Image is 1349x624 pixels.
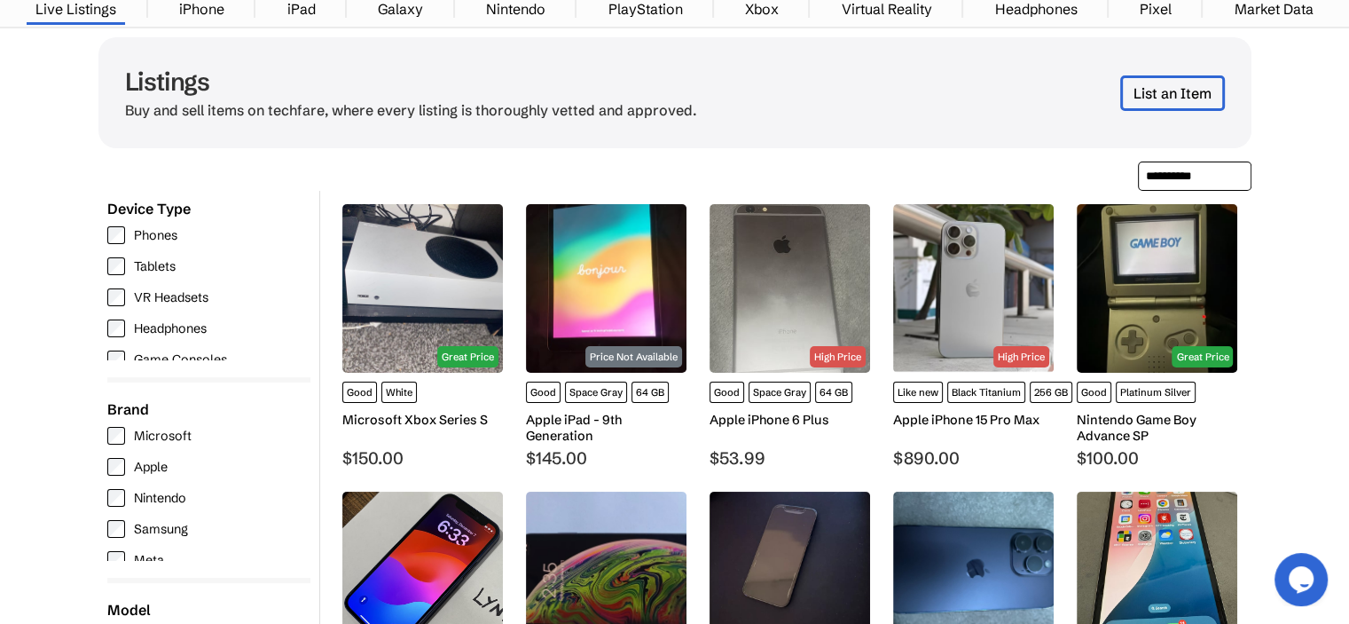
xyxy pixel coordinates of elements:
[1030,382,1072,403] span: 256 GB
[125,101,697,119] p: Buy and sell items on techfare, where every listing is thoroughly vetted and approved.
[107,400,310,418] div: Brand
[107,288,125,306] input: VR Headsets
[526,412,686,444] div: Apple iPad - 9th Generation
[710,447,870,469] div: $53.99
[526,382,561,403] span: Good
[526,447,686,469] div: $145.00
[342,412,503,428] div: Microsoft Xbox Series S
[893,447,1054,469] div: $890.00
[585,346,682,367] div: Price Not Available
[107,200,310,217] div: Device Type
[107,520,125,538] input: Samsung
[993,346,1049,367] div: High Price
[107,351,302,368] label: Game Consoles
[107,288,302,306] label: VR Headsets
[107,551,302,569] label: Meta
[107,601,310,619] div: Model
[107,351,125,368] input: Game Consoles
[107,257,125,275] input: Tablets
[107,458,125,476] input: Apple
[1274,553,1331,606] iframe: chat widget
[107,257,302,275] label: Tablets
[947,382,1025,403] span: Black Titanium
[107,551,125,569] input: Meta
[565,382,627,403] span: Space Gray
[631,382,669,403] span: 64 GB
[710,412,870,428] div: Apple iPhone 6 Plus
[1077,382,1111,403] span: Good
[437,346,498,367] div: Great Price
[893,412,1054,428] div: Apple iPhone 15 Pro Max
[342,382,377,403] span: Good
[1077,204,1237,373] img: Nintendo - Game Boy Advance SP
[107,226,125,244] input: Phones
[107,427,302,445] label: Microsoft
[107,489,302,507] label: Nintendo
[710,382,744,403] span: Good
[107,320,125,337] input: Headphones
[1077,447,1237,469] div: $100.00
[1172,346,1233,367] div: Great Price
[107,520,302,538] label: Samsung
[815,382,852,403] span: 64 GB
[107,427,125,445] input: Microsoft
[1116,382,1196,403] span: Platinum Silver
[107,489,125,507] input: Nintendo
[381,382,417,403] span: White
[342,447,503,469] div: $150.00
[107,226,302,244] label: Phones
[810,346,866,367] div: High Price
[526,204,686,373] img: Apple - iPad - 9th Generation
[893,382,943,403] span: Like new
[1077,412,1237,444] div: Nintendo Game Boy Advance SP
[125,67,697,97] h1: Listings
[342,204,503,373] img: Microsoft - Xbox Series S
[749,382,811,403] span: Space Gray
[1120,75,1225,111] a: List an Item
[710,204,870,373] img: Apple - iPhone 6 Plus
[107,458,302,476] label: Apple
[893,204,1054,373] img: Apple - iPhone 15 Pro Max
[107,320,302,337] label: Headphones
